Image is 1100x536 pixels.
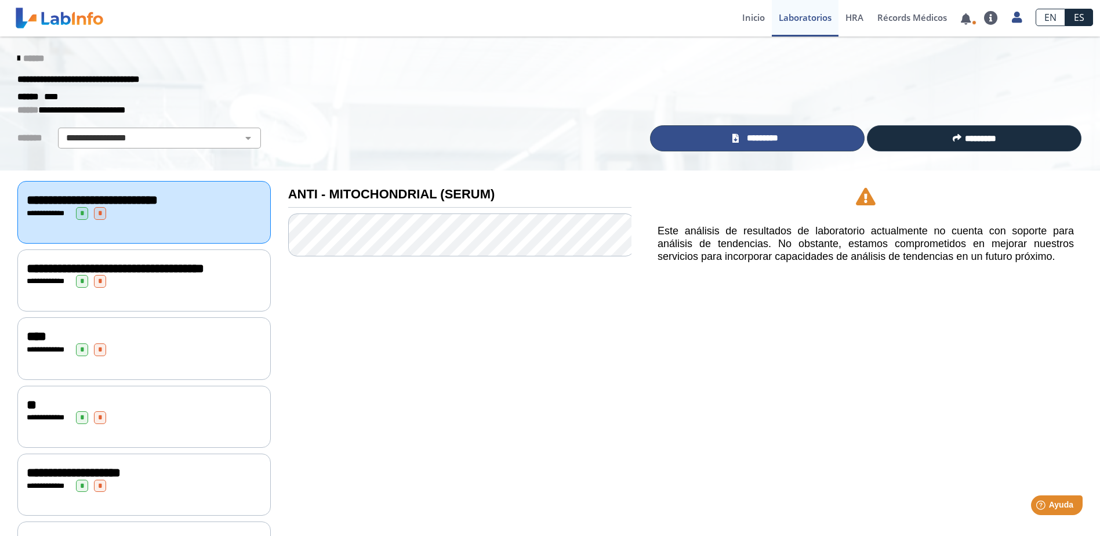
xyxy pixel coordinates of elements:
h5: Este análisis de resultados de laboratorio actualmente no cuenta con soporte para análisis de ten... [658,225,1074,263]
span: HRA [845,12,863,23]
a: EN [1036,9,1065,26]
iframe: Help widget launcher [997,491,1087,523]
a: ES [1065,9,1093,26]
b: ANTI - MITOCHONDRIAL (SERUM) [288,187,495,201]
